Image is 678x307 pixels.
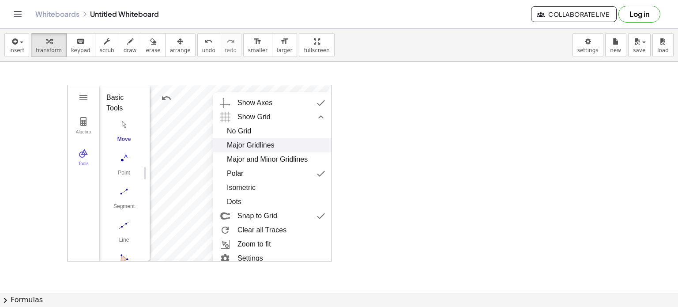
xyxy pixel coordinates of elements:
[66,33,95,57] button: keyboardkeypad
[313,209,329,223] img: svg+xml;base64,PHN2ZyB4bWxucz0iaHR0cDovL3d3dy53My5vcmcvMjAwMC9zdmciIHdpZHRoPSIyNCIgaGVpZ2h0PSIyNC...
[213,237,332,251] li: Zoom to fit
[531,6,617,22] button: Collaborate Live
[141,33,165,57] button: erase
[217,110,233,124] img: svg+xml;base64,PHN2ZyB4bWxucz0iaHR0cDovL3d3dy53My5vcmcvMjAwMC9zdmciIGlkPSJzdHlsaW5nYmFyX2dyYXBoaW...
[227,195,241,209] div: Dots
[146,47,160,53] span: erase
[106,136,142,148] div: Move
[67,85,332,262] div: Geometry
[36,47,62,53] span: transform
[657,47,669,53] span: load
[243,33,272,57] button: format_sizesmaller
[277,47,292,53] span: larger
[76,36,85,47] i: keyboard
[237,96,272,110] div: Show Axes
[106,203,142,216] div: Segment
[272,33,297,57] button: format_sizelarger
[106,251,142,283] button: Polygon. Select all vertices, then first vertex again
[248,47,267,53] span: smaller
[253,36,262,47] i: format_size
[539,10,609,18] span: Collaborate Live
[313,110,329,124] img: svg+xml;base64,PHN2ZyB4bWxucz0iaHR0cDovL3d3dy53My5vcmcvMjAwMC9zdmciIHdpZHRoPSIyNCIgaGVpZ2h0PSIyNC...
[71,47,90,53] span: keypad
[213,110,332,124] li: Show Grid expanded
[217,223,233,237] img: svg+xml;base64,PHN2ZyB4bWxucz0iaHR0cDovL3d3dy53My5vcmcvMjAwMC9zdmciIHdpZHRoPSIyNCIgaGVpZ2h0PSIyNC...
[197,33,220,57] button: undoundo
[213,251,332,265] li: Settings
[165,33,196,57] button: arrange
[217,237,233,251] img: svg+xml;base64,PHN2ZyB4bWxucz0iaHR0cDovL3d3dy53My5vcmcvMjAwMC9zdmciIHZpZXdCb3g9IjAgMCAyNCAyNCIgd2...
[227,181,256,195] div: Isometric
[226,36,235,47] i: redo
[237,110,271,124] span: Show Grid
[170,47,191,53] span: arrange
[577,47,599,53] span: settings
[11,7,25,21] button: Toggle navigation
[227,138,275,152] div: Major Gridlines
[610,47,621,53] span: new
[628,33,651,57] button: save
[31,33,67,57] button: transform
[119,33,142,57] button: draw
[106,170,142,182] div: Point
[158,90,174,106] button: Undo
[95,33,119,57] button: scrub
[35,10,79,19] a: Whiteboards
[78,92,89,103] img: Main Menu
[220,33,241,57] button: redoredo
[299,33,334,57] button: fullscreen
[106,237,142,249] div: Line
[69,129,98,142] div: Algebra
[100,47,114,53] span: scrub
[106,92,136,114] div: Basic Tools
[217,209,233,223] img: svg+xml;base64,PHN2ZyB4bWxucz0iaHR0cDovL3d3dy53My5vcmcvMjAwMC9zdmciIGlkPSJFYmVuZV8xIiB2aWV3Qm94PS...
[106,151,142,182] button: Point. Select position or line, function, or curve
[150,85,331,261] canvas: Graphics View 1
[227,152,308,167] div: Major and Minor Gridlines
[204,36,213,47] i: undo
[4,33,29,57] button: insert
[106,117,142,149] button: Move. Drag or select object
[633,47,645,53] span: save
[313,96,329,110] img: svg+xml;base64,PHN2ZyB4bWxucz0iaHR0cDovL3d3dy53My5vcmcvMjAwMC9zdmciIHdpZHRoPSIyNCIgaGVpZ2h0PSIyNC...
[9,47,24,53] span: insert
[213,223,332,237] li: Clear all Traces
[69,161,98,174] div: Tools
[573,33,603,57] button: settings
[124,47,137,53] span: draw
[217,251,233,265] img: svg+xml;base64,PHN2ZyB4bWxucz0iaHR0cDovL3d3dy53My5vcmcvMjAwMC9zdmciIHdpZHRoPSIyNCIgaGVpZ2h0PSIyNC...
[202,47,215,53] span: undo
[227,167,243,181] div: Polar
[106,184,142,216] button: Segment. Select two points or positions
[225,47,237,53] span: redo
[605,33,626,57] button: new
[237,209,277,223] div: Snap to Grid
[311,90,327,106] button: Settings
[106,218,142,250] button: Line. Select two points or positions
[227,124,251,138] div: No Grid
[280,36,289,47] i: format_size
[217,96,233,110] img: svg+xml;base64,PHN2ZyB4bWxucz0iaHR0cDovL3d3dy53My5vcmcvMjAwMC9zdmciIGlkPSJzdHlsaW5nYmFyX2dyYXBoaW...
[304,47,329,53] span: fullscreen
[652,33,674,57] button: load
[618,6,660,23] button: Log in
[313,167,329,181] img: svg+xml;base64,PHN2ZyB4bWxucz0iaHR0cDovL3d3dy53My5vcmcvMjAwMC9zdmciIHdpZHRoPSIyNCIgaGVpZ2h0PSIyNC...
